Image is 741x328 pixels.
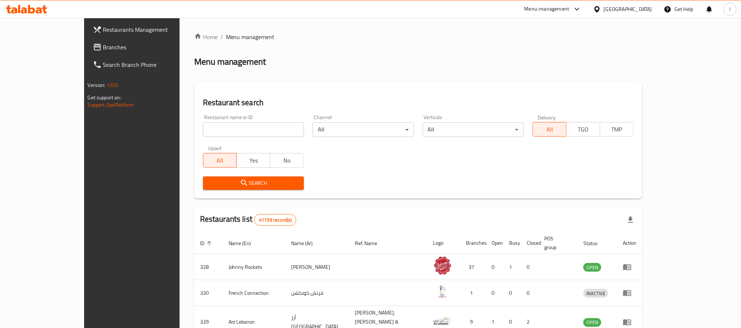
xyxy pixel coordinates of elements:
[504,232,521,254] th: Busy
[569,124,597,135] span: TGO
[206,155,234,166] span: All
[604,5,652,13] div: [GEOGRAPHIC_DATA]
[87,56,208,73] a: Search Branch Phone
[223,280,286,306] td: French Connection
[521,280,539,306] td: 0
[203,122,304,137] input: Search for restaurant name or ID..
[729,5,730,13] span: I
[285,280,349,306] td: فرنش كونكشن
[208,146,222,151] label: Upsell
[583,318,601,327] span: OPEN
[226,33,275,41] span: Menu management
[533,122,567,137] button: All
[255,217,296,224] span: 41739 record(s)
[103,43,202,52] span: Branches
[623,318,636,327] div: Menu
[433,282,452,301] img: French Connection
[313,122,414,137] div: All
[200,239,214,248] span: ID
[107,80,118,90] span: 1.0.0
[103,25,202,34] span: Restaurants Management
[103,60,202,69] span: Search Branch Phone
[203,97,634,108] h2: Restaurant search
[355,239,387,248] span: Ref. Name
[254,214,296,226] div: Total records count
[273,155,301,166] span: No
[617,232,642,254] th: Action
[194,254,223,280] td: 328
[194,56,266,68] h2: Menu management
[209,179,298,188] span: Search
[236,153,270,168] button: Yes
[583,263,601,272] span: OPEN
[521,232,539,254] th: Closed
[486,280,504,306] td: 0
[504,254,521,280] td: 1
[460,232,486,254] th: Branches
[194,33,643,41] nav: breadcrumb
[536,124,564,135] span: All
[433,256,452,275] img: Johnny Rockets
[521,254,539,280] td: 0
[291,239,322,248] span: Name (Ar)
[200,214,297,226] h2: Restaurants list
[88,80,106,90] span: Version:
[203,176,304,190] button: Search
[486,254,504,280] td: 0
[88,93,121,102] span: Get support on:
[87,21,208,38] a: Restaurants Management
[229,239,261,248] span: Name (En)
[88,100,134,110] a: Support.OpsPlatform
[623,289,636,297] div: Menu
[428,232,460,254] th: Logo
[538,115,556,120] label: Delivery
[566,122,600,137] button: TGO
[545,234,569,252] span: POS group
[87,38,208,56] a: Branches
[583,263,601,272] div: OPEN
[524,5,569,14] div: Menu-management
[623,263,636,271] div: Menu
[600,122,634,137] button: TMP
[583,289,608,298] div: INACTIVE
[486,232,504,254] th: Open
[223,254,286,280] td: Johnny Rockets
[603,124,631,135] span: TMP
[622,211,639,229] div: Export file
[240,155,267,166] span: Yes
[221,33,223,41] li: /
[285,254,349,280] td: [PERSON_NAME]
[203,153,237,168] button: All
[460,254,486,280] td: 37
[423,122,524,137] div: All
[194,280,223,306] td: 330
[583,289,608,298] span: INACTIVE
[504,280,521,306] td: 0
[460,280,486,306] td: 1
[583,239,607,248] span: Status
[270,153,304,168] button: No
